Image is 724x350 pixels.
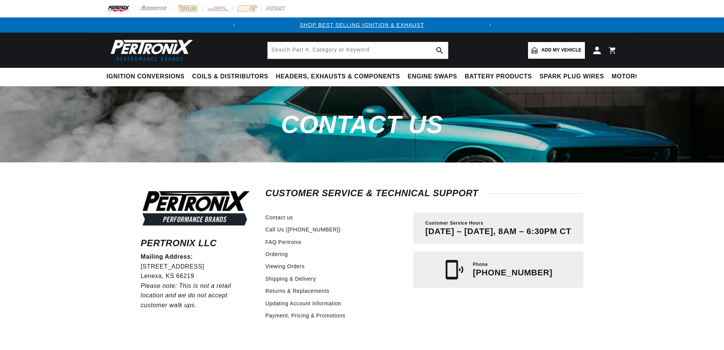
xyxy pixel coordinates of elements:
[265,189,583,197] h2: Customer Service & Technical Support
[192,73,268,81] span: Coils & Distributors
[141,271,251,281] p: Lenexa, KS 66219
[107,37,194,63] img: Pertronix
[483,17,498,33] button: Translation missing: en.sections.announcements.next_announcement
[241,21,483,29] div: Announcement
[107,68,188,86] summary: Ignition Conversions
[608,68,661,86] summary: Motorcycle
[265,225,341,234] a: Call Us ([PHONE_NUMBER])
[188,68,272,86] summary: Coils & Distributors
[265,299,341,308] a: Updating Account Information
[276,73,400,81] span: Headers, Exhausts & Components
[541,47,581,54] span: Add my vehicle
[461,68,536,86] summary: Battery Products
[265,213,293,222] a: Contact us
[265,311,345,320] a: Payment, Pricing & Promotions
[268,42,448,59] input: Search Part #, Category or Keyword
[141,283,231,308] em: Please note: This is not a retail location and we do not accept customer walk ups.
[107,73,185,81] span: Ignition Conversions
[265,250,288,258] a: Ordering
[539,73,604,81] span: Spark Plug Wires
[272,68,404,86] summary: Headers, Exhausts & Components
[265,287,329,295] a: Returns & Replacements
[141,253,193,260] strong: Mailing Address:
[265,275,316,283] a: Shipping & Delivery
[241,21,483,29] div: 1 of 2
[425,220,483,227] span: Customer Service Hours
[413,252,583,288] a: Phone [PHONE_NUMBER]
[473,261,488,268] span: Phone
[265,262,305,270] a: Viewing Orders
[407,73,457,81] span: Engine Swaps
[141,239,251,247] h6: Pertronix LLC
[281,111,443,138] span: Contact us
[425,227,571,236] p: [DATE] – [DATE], 8AM – 6:30PM CT
[404,68,461,86] summary: Engine Swaps
[88,17,636,33] slideshow-component: Translation missing: en.sections.announcements.announcement_bar
[141,262,251,272] p: [STREET_ADDRESS]
[226,17,241,33] button: Translation missing: en.sections.announcements.previous_announcement
[431,42,448,59] button: search button
[473,268,552,278] p: [PHONE_NUMBER]
[612,73,657,81] span: Motorcycle
[528,42,585,59] a: Add my vehicle
[536,68,608,86] summary: Spark Plug Wires
[300,22,424,28] a: SHOP BEST SELLING IGNITION & EXHAUST
[465,73,532,81] span: Battery Products
[265,238,302,246] a: FAQ Pertronix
